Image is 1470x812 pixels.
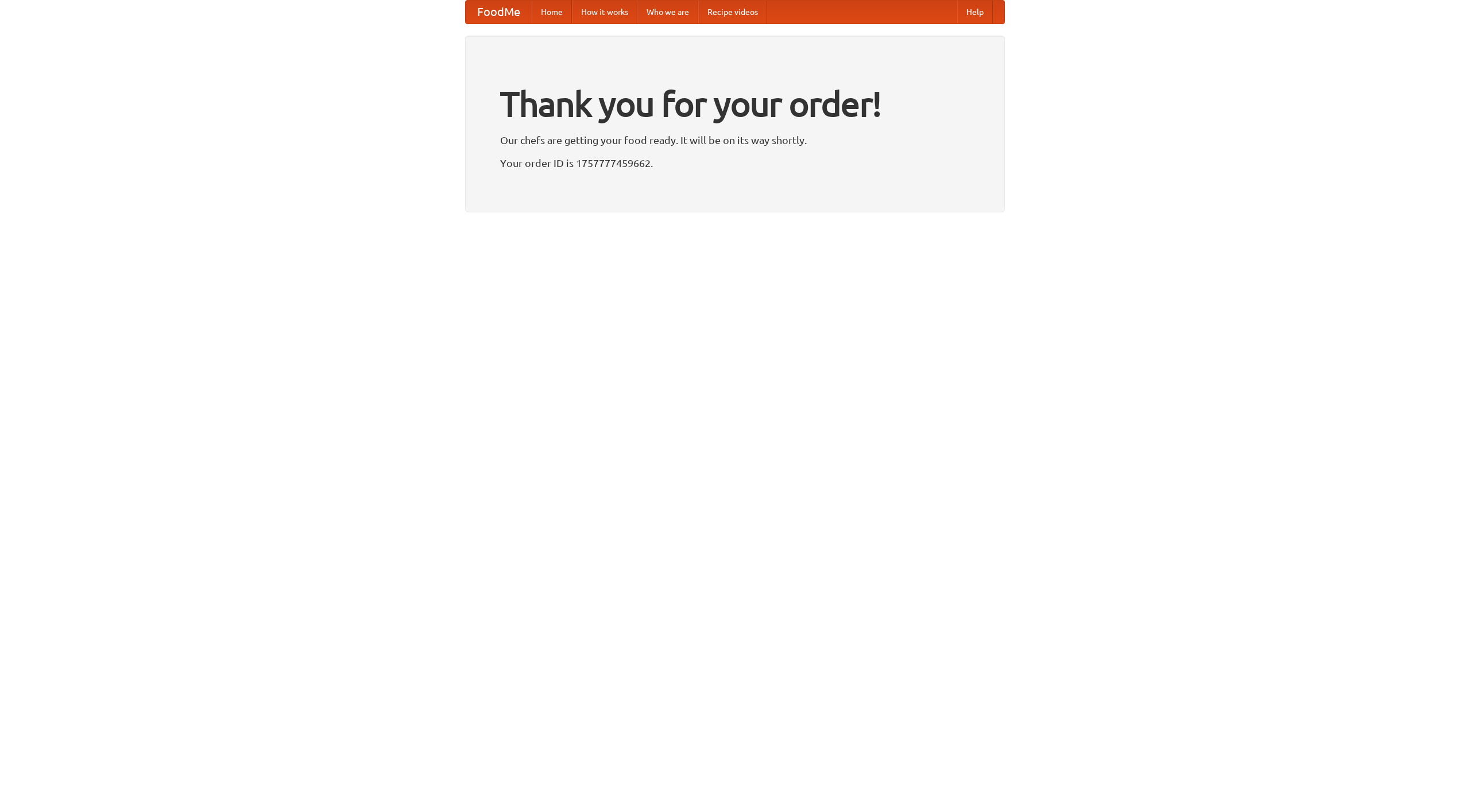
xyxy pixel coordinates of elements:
a: How it works [572,1,637,24]
h1: Thank you for your order! [500,76,970,131]
a: Help [957,1,993,24]
a: Home [532,1,572,24]
a: Who we are [637,1,698,24]
a: FoodMe [466,1,532,24]
p: Your order ID is 1757777459662. [500,154,970,172]
p: Our chefs are getting your food ready. It will be on its way shortly. [500,131,970,149]
a: Recipe videos [698,1,767,24]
